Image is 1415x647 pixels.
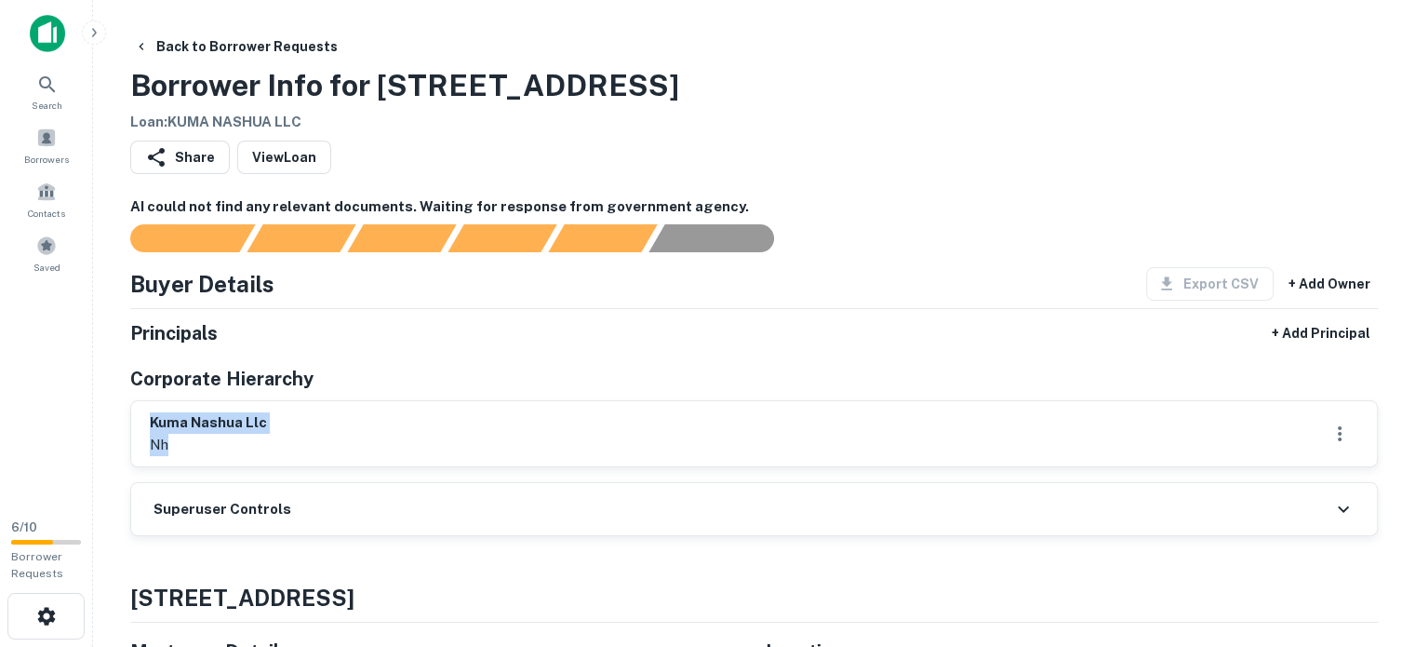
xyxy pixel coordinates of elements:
[130,112,679,133] h6: Loan : KUMA NASHUA LLC
[130,365,314,393] h5: Corporate Hierarchy
[130,196,1378,218] h6: AI could not find any relevant documents. Waiting for response from government agency.
[30,15,65,52] img: capitalize-icon.png
[33,260,60,275] span: Saved
[11,520,37,534] span: 6 / 10
[108,224,247,252] div: Sending borrower request to AI...
[6,174,87,224] a: Contacts
[6,120,87,170] a: Borrowers
[1281,267,1378,301] button: + Add Owner
[247,224,355,252] div: Your request is received and processing...
[1264,317,1378,350] button: + Add Principal
[6,228,87,278] a: Saved
[150,434,267,456] p: nh
[24,152,69,167] span: Borrowers
[127,30,345,63] button: Back to Borrower Requests
[130,319,218,347] h5: Principals
[6,66,87,116] a: Search
[237,141,331,174] a: ViewLoan
[150,412,267,434] h6: kuma nashua llc
[28,206,65,221] span: Contacts
[447,224,556,252] div: Principals found, AI now looking for contact information...
[347,224,456,252] div: Documents found, AI parsing details...
[32,98,62,113] span: Search
[130,63,679,108] h3: Borrower Info for [STREET_ADDRESS]
[11,550,63,580] span: Borrower Requests
[154,499,291,520] h6: Superuser Controls
[548,224,657,252] div: Principals found, still searching for contact information. This may take time...
[649,224,796,252] div: AI fulfillment process complete.
[130,581,1378,614] h4: [STREET_ADDRESS]
[130,141,230,174] button: Share
[130,267,274,301] h4: Buyer Details
[1322,498,1415,587] iframe: Chat Widget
